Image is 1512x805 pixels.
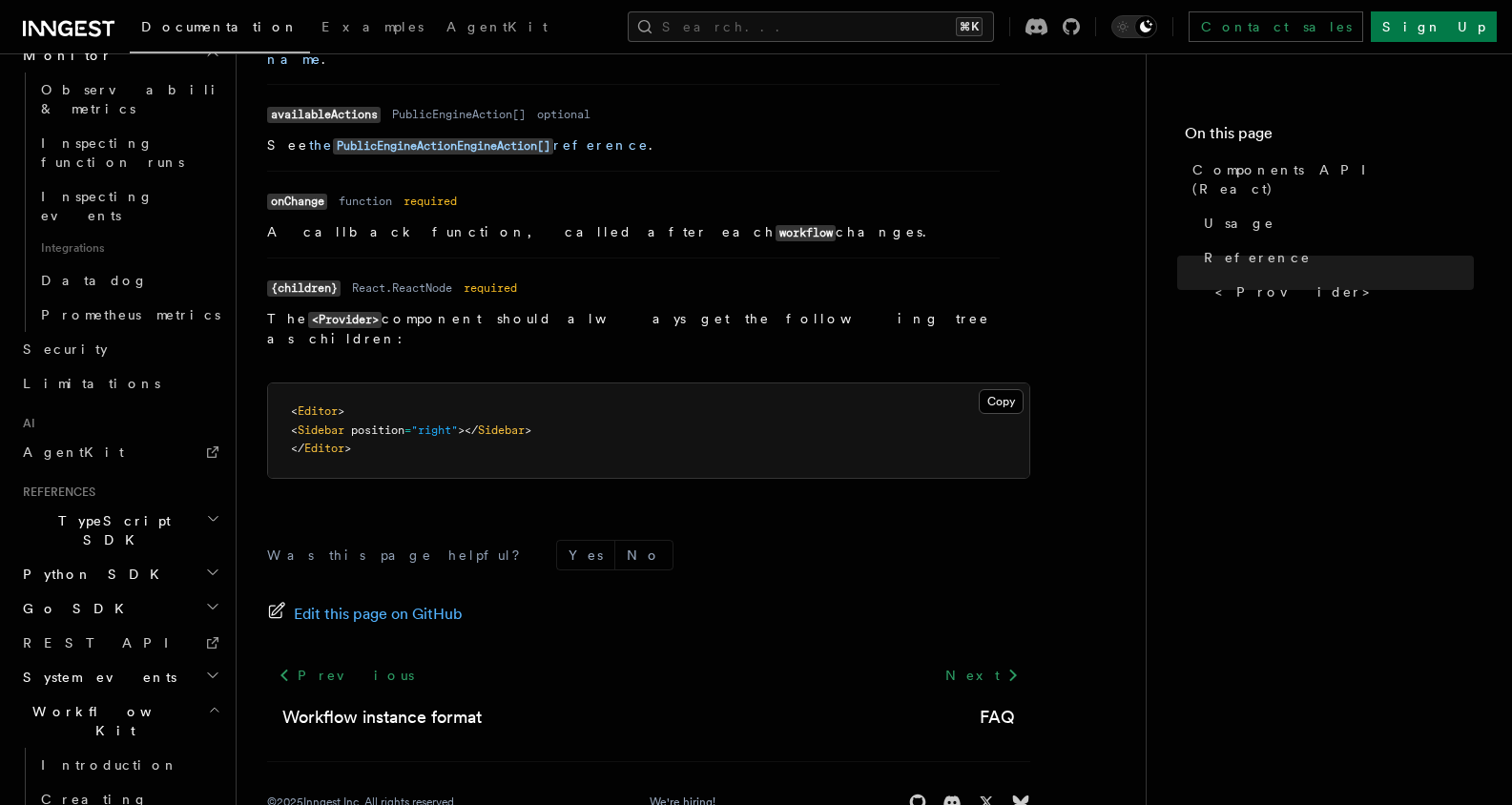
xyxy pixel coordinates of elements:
span: Inspecting events [41,189,154,223]
span: Components API (React) [1192,160,1474,198]
span: Sidebar [298,423,344,437]
dd: PublicEngineAction[] [392,107,526,122]
span: Python SDK [15,565,171,584]
a: Documentation [130,6,310,53]
span: Usage [1204,214,1274,233]
dd: required [404,194,457,209]
a: Inspecting function runs [33,126,224,179]
a: Sign Up [1371,11,1497,42]
span: > [338,404,344,418]
button: System events [15,660,224,694]
dd: React.ReactNode [352,280,452,296]
a: FAQ [980,704,1015,731]
dd: optional [537,107,590,122]
a: Edit this page on GitHub [267,601,463,628]
a: Introduction [33,748,224,782]
a: Examples [310,6,435,52]
a: REST API [15,626,224,660]
span: Editor [304,442,344,455]
span: AI [15,416,35,431]
p: The component should always get the following tree as children: [267,309,1000,348]
button: Copy [979,389,1024,414]
code: <Provider> [308,312,382,328]
span: Monitor [15,46,113,65]
dd: function [339,194,392,209]
a: <Provider> [1208,275,1474,309]
a: Reference [1196,240,1474,275]
a: thePublicEngineActionEngineAction[]reference [309,137,649,153]
button: No [615,541,673,569]
button: Toggle dark mode [1111,15,1157,38]
span: REST API [23,635,185,650]
span: ></ [458,423,478,437]
span: System events [15,668,176,687]
span: References [15,485,95,500]
code: onChange [267,194,327,210]
a: AgentKit [435,6,559,52]
a: Contact sales [1189,11,1363,42]
span: Introduction [41,757,178,773]
h4: On this page [1185,122,1474,153]
span: Reference [1204,248,1311,267]
span: TypeScript SDK [15,511,206,549]
span: > [344,442,351,455]
a: AgentKit [15,435,224,469]
a: Limitations [15,366,224,401]
span: < [291,404,298,418]
code: availableActions [267,107,381,123]
span: Documentation [141,19,299,34]
span: Limitations [23,376,160,391]
span: Editor [298,404,338,418]
dd: required [464,280,517,296]
span: position [351,423,404,437]
span: Integrations [33,233,224,263]
span: "right" [411,423,458,437]
button: Workflow Kit [15,694,224,748]
span: Datadog [41,273,148,288]
span: Sidebar [478,423,525,437]
span: <Provider> [1215,282,1383,301]
code: {children} [267,280,341,297]
span: = [404,423,411,437]
p: Was this page helpful? [267,546,533,565]
span: Examples [321,19,424,34]
code: workflow [776,225,836,241]
span: AgentKit [23,444,124,460]
span: </ [291,442,304,455]
a: Workflow instance format [282,704,482,731]
a: Previous [267,658,425,692]
a: Prometheus metrics [33,298,224,332]
span: Security [23,341,108,357]
a: Components API (React) [1185,153,1474,206]
span: < [291,423,298,437]
code: PublicEngineActionEngineAction[] [333,138,553,155]
a: Inspecting events [33,179,224,233]
kbd: ⌘K [956,17,983,36]
span: Prometheus metrics [41,307,220,322]
a: Next [934,658,1030,692]
button: Go SDK [15,591,224,626]
button: Search...⌘K [628,11,994,42]
button: Python SDK [15,557,224,591]
button: TypeScript SDK [15,504,224,557]
button: Monitor [15,38,224,72]
button: Yes [557,541,614,569]
a: Observability & metrics [33,72,224,126]
div: Monitor [15,72,224,332]
span: Go SDK [15,599,135,618]
span: Inspecting function runs [41,135,184,170]
span: Edit this page on GitHub [294,601,463,628]
p: See . [267,135,1000,155]
a: Datadog [33,263,224,298]
span: AgentKit [446,19,548,34]
span: Observability & metrics [41,82,238,116]
a: Usage [1196,206,1474,240]
p: A callback function, called after each changes. [267,222,1000,242]
span: > [525,423,531,437]
span: Workflow Kit [15,702,208,740]
a: Security [15,332,224,366]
